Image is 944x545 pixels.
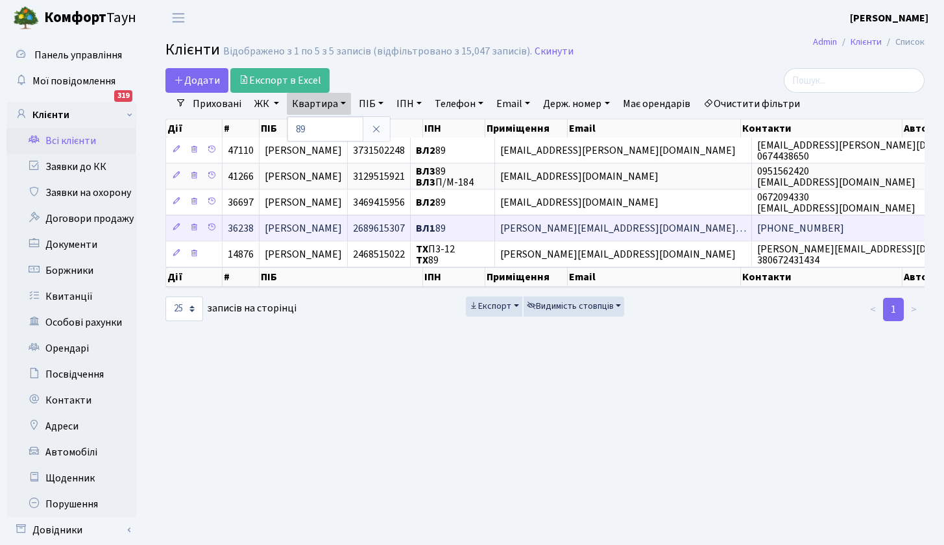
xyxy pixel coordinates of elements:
[188,93,247,115] a: Приховані
[423,267,486,287] th: ІПН
[6,361,136,387] a: Посвідчення
[228,221,254,236] span: 36238
[6,206,136,232] a: Договори продажу
[741,267,902,287] th: Контакти
[44,7,136,29] span: Таун
[287,93,351,115] a: Квартира
[223,267,260,287] th: #
[430,93,489,115] a: Телефон
[32,74,115,88] span: Мої повідомлення
[698,93,805,115] a: Очистити фільтри
[6,309,136,335] a: Особові рахунки
[165,297,203,321] select: записів на сторінці
[265,143,342,158] span: [PERSON_NAME]
[416,221,446,236] span: 89
[6,42,136,68] a: Панель управління
[500,143,736,158] span: [EMAIL_ADDRESS][PERSON_NAME][DOMAIN_NAME]
[6,232,136,258] a: Документи
[416,164,435,178] b: ВЛ3
[535,45,574,58] a: Скинути
[6,439,136,465] a: Автомобілі
[416,242,455,267] span: П3-12 89
[354,93,389,115] a: ПІБ
[416,143,435,158] b: ВЛ2
[882,35,925,49] li: Список
[230,68,330,93] a: Експорт в Excel
[500,169,659,184] span: [EMAIL_ADDRESS][DOMAIN_NAME]
[850,10,928,26] a: [PERSON_NAME]
[741,119,902,138] th: Контакти
[265,247,342,261] span: [PERSON_NAME]
[485,267,568,287] th: Приміщення
[6,517,136,543] a: Довідники
[6,387,136,413] a: Контакти
[851,35,882,49] a: Клієнти
[784,68,925,93] input: Пошук...
[416,242,428,256] b: ТХ
[757,164,915,189] span: 0951562420 [EMAIL_ADDRESS][DOMAIN_NAME]
[166,119,223,138] th: Дії
[13,5,39,31] img: logo.png
[391,93,427,115] a: ІПН
[228,195,254,210] span: 36697
[174,73,220,88] span: Додати
[265,195,342,210] span: [PERSON_NAME]
[114,90,132,102] div: 319
[265,221,342,236] span: [PERSON_NAME]
[353,247,405,261] span: 2468515022
[6,413,136,439] a: Адреси
[249,93,284,115] a: ЖК
[6,284,136,309] a: Квитанції
[500,195,659,210] span: [EMAIL_ADDRESS][DOMAIN_NAME]
[6,154,136,180] a: Заявки до КК
[6,102,136,128] a: Клієнти
[757,221,844,236] span: [PHONE_NUMBER]
[165,68,228,93] a: Додати
[618,93,696,115] a: Має орендарів
[500,247,736,261] span: [PERSON_NAME][EMAIL_ADDRESS][DOMAIN_NAME]
[353,195,405,210] span: 3469415956
[423,119,486,138] th: ІПН
[524,297,625,317] button: Видимість стовпців
[228,169,254,184] span: 41266
[6,68,136,94] a: Мої повідомлення319
[228,143,254,158] span: 47110
[34,48,122,62] span: Панель управління
[793,29,944,56] nav: breadcrumb
[260,119,423,138] th: ПІБ
[416,195,446,210] span: 89
[165,297,297,321] label: записів на сторінці
[813,35,837,49] a: Admin
[500,221,746,236] span: [PERSON_NAME][EMAIL_ADDRESS][DOMAIN_NAME]…
[6,180,136,206] a: Заявки на охорону
[260,267,423,287] th: ПІБ
[353,143,405,158] span: 3731502248
[538,93,614,115] a: Держ. номер
[353,169,405,184] span: 3129515921
[6,128,136,154] a: Всі клієнти
[416,164,474,189] span: 89 П/М-184
[228,247,254,261] span: 14876
[44,7,106,28] b: Комфорт
[416,143,446,158] span: 89
[850,11,928,25] b: [PERSON_NAME]
[353,221,405,236] span: 2689615307
[166,267,223,287] th: Дії
[265,169,342,184] span: [PERSON_NAME]
[416,175,435,189] b: ВЛ3
[162,7,195,29] button: Переключити навігацію
[165,38,220,61] span: Клієнти
[6,258,136,284] a: Боржники
[223,45,532,58] div: Відображено з 1 по 5 з 5 записів (відфільтровано з 15,047 записів).
[469,300,511,313] span: Експорт
[527,300,614,313] span: Видимість стовпців
[466,297,522,317] button: Експорт
[416,195,435,210] b: ВЛ2
[757,190,915,215] span: 0672094330 [EMAIL_ADDRESS][DOMAIN_NAME]
[568,267,741,287] th: Email
[223,119,260,138] th: #
[6,335,136,361] a: Орендарі
[6,465,136,491] a: Щоденник
[416,221,435,236] b: ВЛ1
[6,491,136,517] a: Порушення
